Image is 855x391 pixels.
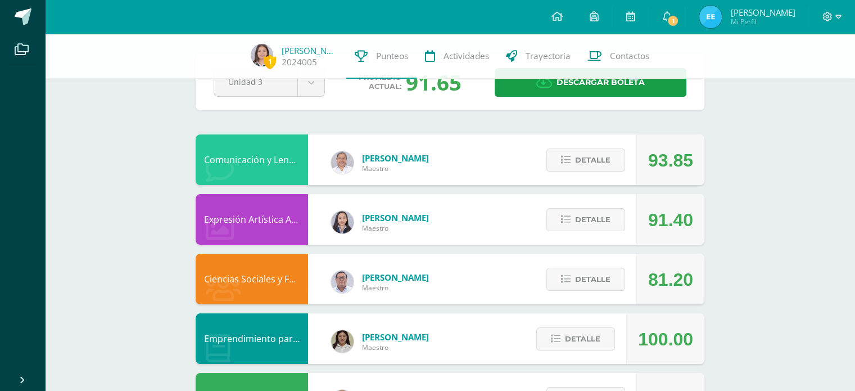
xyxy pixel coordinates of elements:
span: Unidad 3 [228,69,283,95]
span: [PERSON_NAME] [362,212,429,223]
div: Emprendimiento para la Productividad [196,313,308,364]
span: Maestro [362,283,429,293]
span: Detalle [565,329,600,349]
span: Maestro [362,223,429,233]
a: Actividades [417,34,497,79]
a: 2024005 [282,56,317,68]
button: Detalle [536,327,615,350]
button: Detalle [546,149,625,172]
div: 81.20 [648,254,693,305]
div: 93.85 [648,135,693,186]
span: Detalle [575,150,610,170]
span: Detalle [575,269,610,290]
a: Unidad 3 [214,69,324,96]
img: 7b13906345788fecd41e6b3029541beb.png [331,330,354,353]
span: Promedio actual: [359,73,401,91]
div: 91.65 [406,68,462,97]
span: Mi Perfil [730,17,795,26]
a: [PERSON_NAME] [282,45,338,56]
span: Descargar boleta [557,69,645,96]
span: Actividades [444,50,489,62]
img: 5778bd7e28cf89dedf9ffa8080fc1cd8.png [331,271,354,293]
button: Detalle [546,208,625,231]
div: Comunicación y Lenguaje, Inglés [196,134,308,185]
span: [PERSON_NAME] [362,152,429,164]
span: [PERSON_NAME] [730,7,795,18]
span: [PERSON_NAME] [362,272,429,283]
a: Trayectoria [497,34,579,79]
span: Maestro [362,164,429,173]
img: cd536c4fce2dba6644e2e245d60057c8.png [699,6,722,28]
div: Expresión Artística ARTES PLÁSTICAS [196,194,308,245]
span: Trayectoria [526,50,571,62]
span: 1 [667,15,679,27]
img: 04fbc0eeb5f5f8cf55eb7ff53337e28b.png [331,151,354,174]
div: 100.00 [638,314,693,365]
a: Descargar boleta [495,68,686,97]
span: Maestro [362,343,429,352]
img: 6371a2508f7f8a93ce3641b9ff054779.png [251,44,273,66]
div: 91.40 [648,195,693,245]
button: Detalle [546,268,625,291]
img: 35694fb3d471466e11a043d39e0d13e5.png [331,211,354,233]
a: Punteos [346,34,417,79]
span: [PERSON_NAME] [362,331,429,343]
div: Ciencias Sociales y Formación Ciudadana [196,254,308,304]
span: Punteos [376,50,408,62]
a: Contactos [579,34,658,79]
span: Detalle [575,209,610,230]
span: Contactos [610,50,649,62]
span: 1 [264,55,276,69]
